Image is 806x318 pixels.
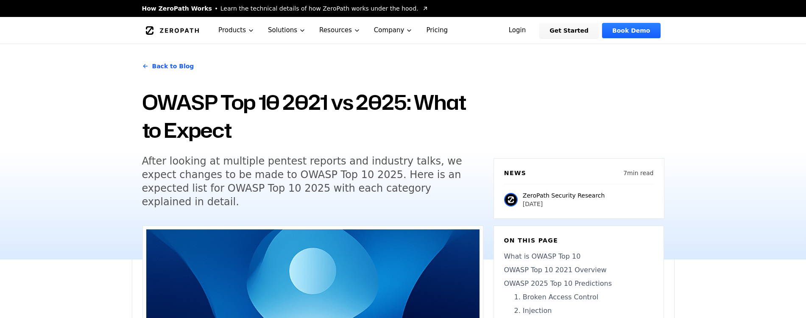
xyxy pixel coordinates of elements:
a: OWASP Top 10 2021 Overview [504,265,653,275]
a: What is OWASP Top 10 [504,251,653,262]
a: OWASP 2025 Top 10 Predictions [504,279,653,289]
p: [DATE] [523,200,605,208]
nav: Global [132,17,675,44]
h6: On this page [504,236,653,245]
button: Products [212,17,261,44]
span: Learn the technical details of how ZeroPath works under the hood. [220,4,418,13]
a: How ZeroPath WorksLearn the technical details of how ZeroPath works under the hood. [142,4,429,13]
button: Resources [312,17,367,44]
p: ZeroPath Security Research [523,191,605,200]
a: Back to Blog [142,54,194,78]
button: Company [367,17,420,44]
a: 1. Broken Access Control [504,292,653,302]
a: 2. Injection [504,306,653,316]
button: Solutions [261,17,312,44]
h6: News [504,169,526,177]
h5: After looking at multiple pentest reports and industry talks, we expect changes to be made to OWA... [142,154,468,209]
a: Login [499,23,536,38]
p: 7 min read [623,169,653,177]
img: ZeroPath Security Research [504,193,518,206]
a: Pricing [419,17,455,44]
span: How ZeroPath Works [142,4,212,13]
a: Get Started [539,23,599,38]
h1: OWASP Top 10 2021 vs 2025: What to Expect [142,88,483,144]
a: Book Demo [602,23,660,38]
